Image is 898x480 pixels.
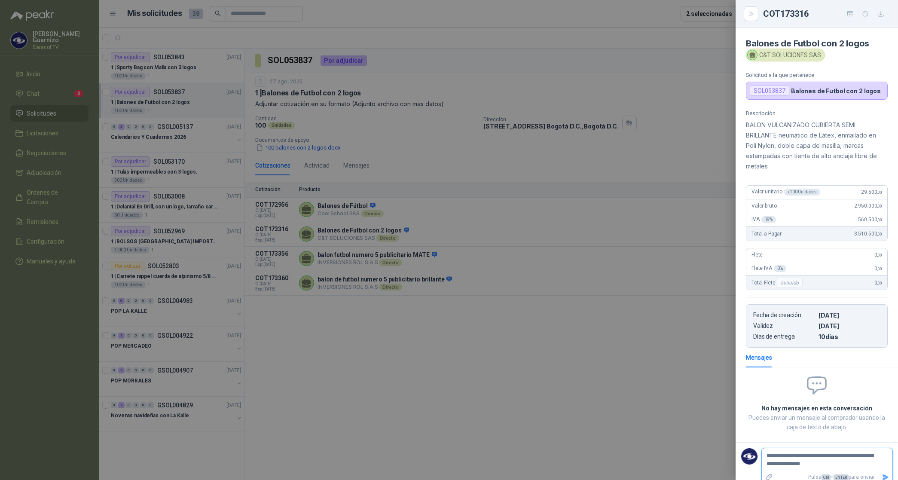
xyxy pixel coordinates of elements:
[751,278,804,288] span: Total Flete
[750,86,789,96] div: SOL053837
[751,189,820,196] span: Valor unitario
[746,72,888,78] p: Solicitud a la que pertenece
[874,280,882,286] span: 0
[751,265,786,272] span: Flete IVA
[746,38,888,49] h4: Balones de Futbol con 2 logos
[854,231,882,237] span: 3.510.500
[854,203,882,209] span: 2.950.000
[746,404,888,413] h2: No hay mensajes en esta conversación
[753,333,815,340] p: Días de entrega
[877,281,882,285] span: ,00
[819,322,880,330] p: [DATE]
[746,413,888,432] p: Puedes enviar un mensaje al comprador usando la caja de texto de abajo.
[746,110,888,116] p: Descripción
[741,448,757,465] img: Company Logo
[753,322,815,330] p: Validez
[877,204,882,208] span: ,00
[874,252,882,258] span: 0
[753,312,815,319] p: Fecha de creación
[874,266,882,272] span: 0
[861,189,882,195] span: 29.500
[751,231,782,237] span: Total a Pagar
[791,87,881,95] p: Balones de Futbol con 2 logos
[877,190,882,195] span: ,00
[746,9,756,19] button: Close
[761,216,776,223] div: 19 %
[746,120,888,171] p: BALON VULCANIZADO CUBIERTA SEMI BRILLANTE neumático de Látex, enmallado en Poli Nylon, doble capa...
[746,353,772,362] div: Mensajes
[877,253,882,257] span: ,00
[751,252,763,258] span: Flete
[784,189,820,196] div: x 100 Unidades
[877,232,882,236] span: ,00
[763,7,888,21] div: COT173316
[819,312,880,319] p: [DATE]
[774,265,786,272] div: 0 %
[746,49,825,61] div: C&T SOLUCIONES SAS
[858,217,882,223] span: 560.500
[877,217,882,222] span: ,00
[751,203,776,209] span: Valor bruto
[751,216,776,223] span: IVA
[777,278,803,288] div: Incluido
[877,266,882,271] span: ,00
[819,333,880,340] p: 10 dias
